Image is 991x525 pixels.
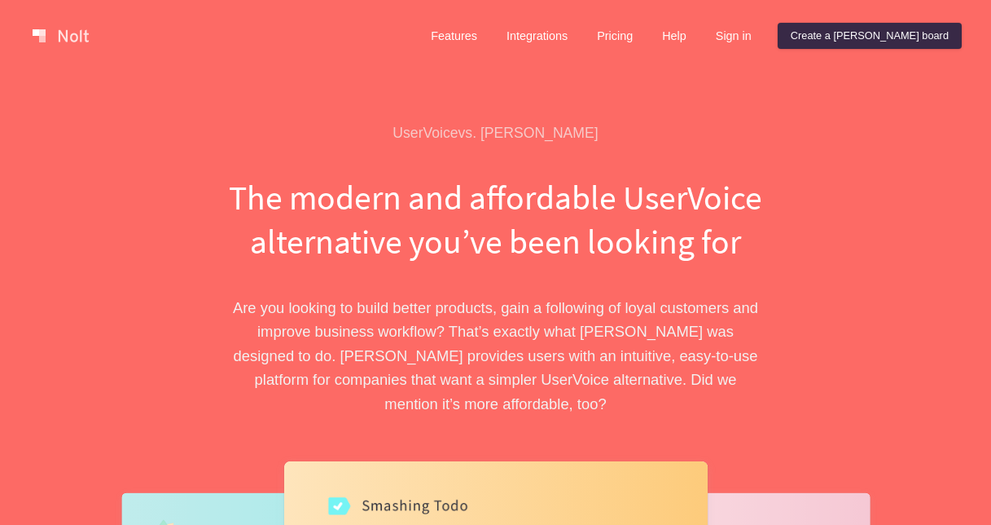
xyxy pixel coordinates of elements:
[215,175,777,263] h1: The modern and affordable UserVoice alternative you’ve been looking for
[703,23,765,49] a: Sign in
[418,23,490,49] a: Features
[215,296,777,416] p: Are you looking to build better products, gain a following of loyal customers and improve busines...
[493,23,581,49] a: Integrations
[649,23,699,49] a: Help
[584,23,646,49] a: Pricing
[215,124,777,143] div: UserVoice vs. [PERSON_NAME]
[778,23,962,49] a: Create a [PERSON_NAME] board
